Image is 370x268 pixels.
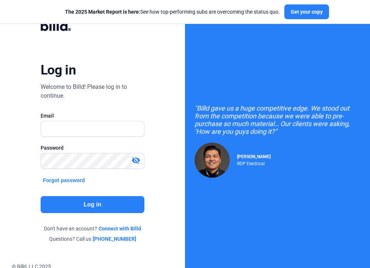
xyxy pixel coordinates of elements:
button: Log in [41,196,144,213]
span: The 2025 Market Report is here: [65,9,140,15]
span: [PERSON_NAME] [237,154,271,159]
a: [PHONE_NUMBER] [93,235,136,243]
div: Email [41,112,144,119]
a: Connect with Billd [99,225,141,232]
button: Get your copy [284,4,329,19]
div: Password [41,144,144,152]
div: Don't have an account? [41,225,144,232]
mat-icon: visibility_off [131,156,140,165]
div: See how top-performing subs are overcoming the status quo. [65,8,280,15]
div: Welcome to Billd! Please log in to continue. [41,83,144,100]
div: "Billd gave us a huge competitive edge. We stood out from the competition because we were able to... [195,104,361,135]
div: Log in [41,62,76,78]
img: Raul Pacheco [195,143,230,178]
div: Questions? Call us [41,235,144,243]
div: RDP Electrical [237,159,271,166]
button: Forgot password [41,176,87,184]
